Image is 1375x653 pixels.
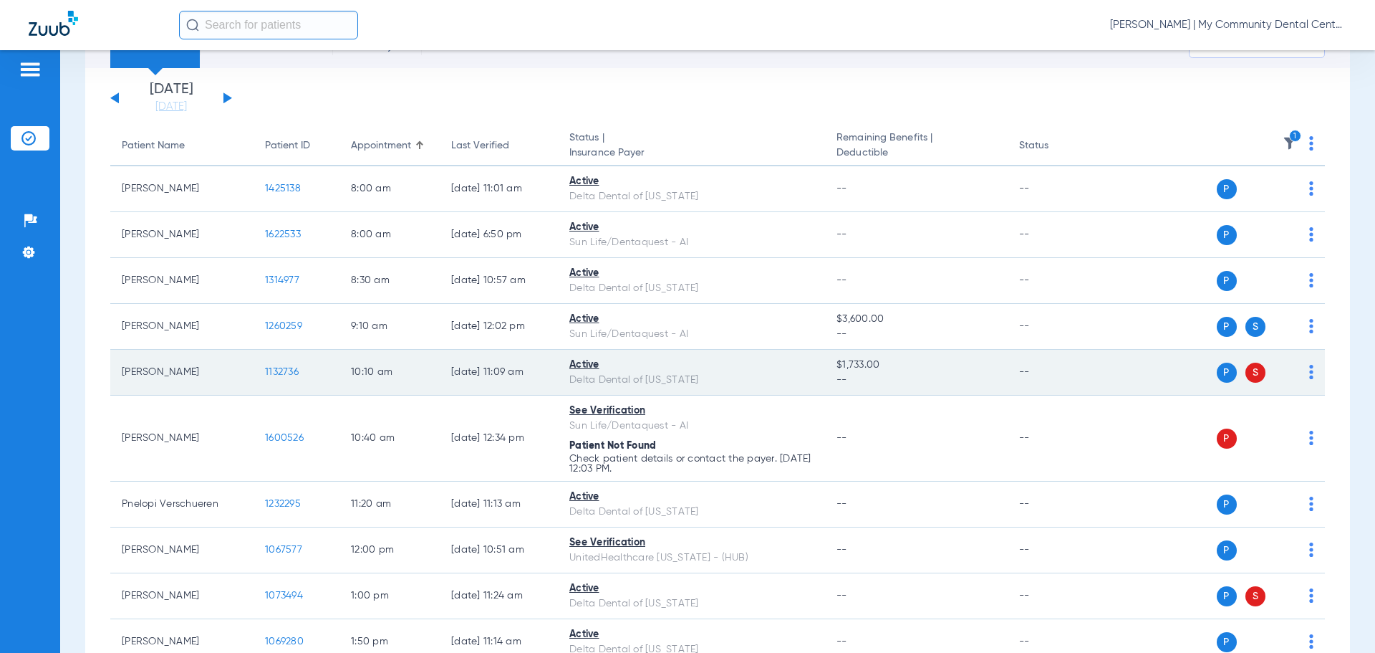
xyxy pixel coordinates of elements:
span: $1,733.00 [836,358,995,373]
th: Status [1008,126,1104,166]
td: [DATE] 11:13 AM [440,482,558,528]
img: group-dot-blue.svg [1309,365,1313,379]
td: 8:00 AM [339,166,440,212]
td: 8:30 AM [339,258,440,304]
div: Sun Life/Dentaquest - AI [569,235,814,250]
td: [PERSON_NAME] [110,573,254,619]
input: Search for patients [179,11,358,39]
td: [DATE] 11:24 AM [440,573,558,619]
span: $3,600.00 [836,312,995,327]
span: P [1217,540,1237,561]
div: Delta Dental of [US_STATE] [569,596,814,611]
div: Active [569,490,814,505]
td: 9:10 AM [339,304,440,350]
div: Active [569,266,814,281]
div: Appointment [351,138,428,153]
div: Delta Dental of [US_STATE] [569,373,814,388]
span: 1314977 [265,275,299,285]
span: 1622533 [265,229,301,239]
div: Last Verified [451,138,509,153]
img: group-dot-blue.svg [1309,497,1313,511]
span: P [1217,317,1237,337]
li: [DATE] [128,82,214,114]
span: [PERSON_NAME] | My Community Dental Centers [1110,18,1346,32]
td: -- [1008,573,1104,619]
span: 1067577 [265,545,302,555]
span: 1425138 [265,183,301,194]
p: Check patient details or contact the payer. [DATE] 12:03 PM. [569,454,814,474]
span: -- [836,327,995,342]
div: Active [569,220,814,235]
div: Delta Dental of [US_STATE] [569,189,814,204]
span: P [1217,225,1237,245]
img: group-dot-blue.svg [1309,136,1313,151]
span: P [1217,363,1237,383]
div: Active [569,581,814,596]
td: -- [1008,258,1104,304]
div: Delta Dental of [US_STATE] [569,281,814,296]
span: 1073494 [265,591,303,601]
td: -- [1008,212,1104,258]
div: Patient ID [265,138,310,153]
td: 1:00 PM [339,573,440,619]
td: 10:40 AM [339,396,440,482]
div: Active [569,627,814,642]
td: -- [1008,166,1104,212]
span: P [1217,179,1237,199]
div: Patient Name [122,138,185,153]
th: Remaining Benefits | [825,126,1007,166]
td: [PERSON_NAME] [110,304,254,350]
div: Patient Name [122,138,242,153]
img: Search Icon [186,19,199,32]
span: Deductible [836,146,995,161]
img: group-dot-blue.svg [1309,431,1313,445]
td: [DATE] 6:50 PM [440,212,558,258]
td: -- [1008,528,1104,573]
td: 11:20 AM [339,482,440,528]
span: 1132736 [265,367,299,377]
img: Zuub Logo [29,11,78,36]
td: -- [1008,304,1104,350]
td: -- [1008,482,1104,528]
td: [DATE] 12:34 PM [440,396,558,482]
span: -- [836,373,995,388]
span: P [1217,632,1237,652]
div: Last Verified [451,138,546,153]
td: [DATE] 11:01 AM [440,166,558,212]
img: filter.svg [1283,136,1297,151]
td: 12:00 PM [339,528,440,573]
div: See Verification [569,404,814,419]
img: group-dot-blue.svg [1309,543,1313,557]
div: Active [569,174,814,189]
span: -- [836,545,847,555]
span: -- [836,275,847,285]
td: 10:10 AM [339,350,440,396]
img: group-dot-blue.svg [1309,227,1313,242]
span: -- [836,637,847,647]
span: -- [836,229,847,239]
td: [PERSON_NAME] [110,350,254,396]
div: Chat Widget [1303,584,1375,653]
td: [PERSON_NAME] [110,166,254,212]
span: Insurance Payer [569,146,814,161]
span: -- [836,591,847,601]
img: group-dot-blue.svg [1309,181,1313,196]
span: -- [836,183,847,194]
div: Sun Life/Dentaquest - AI [569,327,814,342]
a: [DATE] [128,100,214,114]
div: Active [569,358,814,373]
div: UnitedHealthcare [US_STATE] - (HUB) [569,550,814,566]
span: P [1217,586,1237,606]
div: See Verification [569,535,814,550]
span: S [1245,363,1265,383]
div: Sun Life/Dentaquest - AI [569,419,814,434]
span: -- [836,433,847,443]
td: [PERSON_NAME] [110,212,254,258]
span: Patient Not Found [569,441,656,451]
td: -- [1008,396,1104,482]
img: group-dot-blue.svg [1309,273,1313,287]
td: [DATE] 10:57 AM [440,258,558,304]
td: [PERSON_NAME] [110,396,254,482]
td: 8:00 AM [339,212,440,258]
span: -- [836,499,847,509]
